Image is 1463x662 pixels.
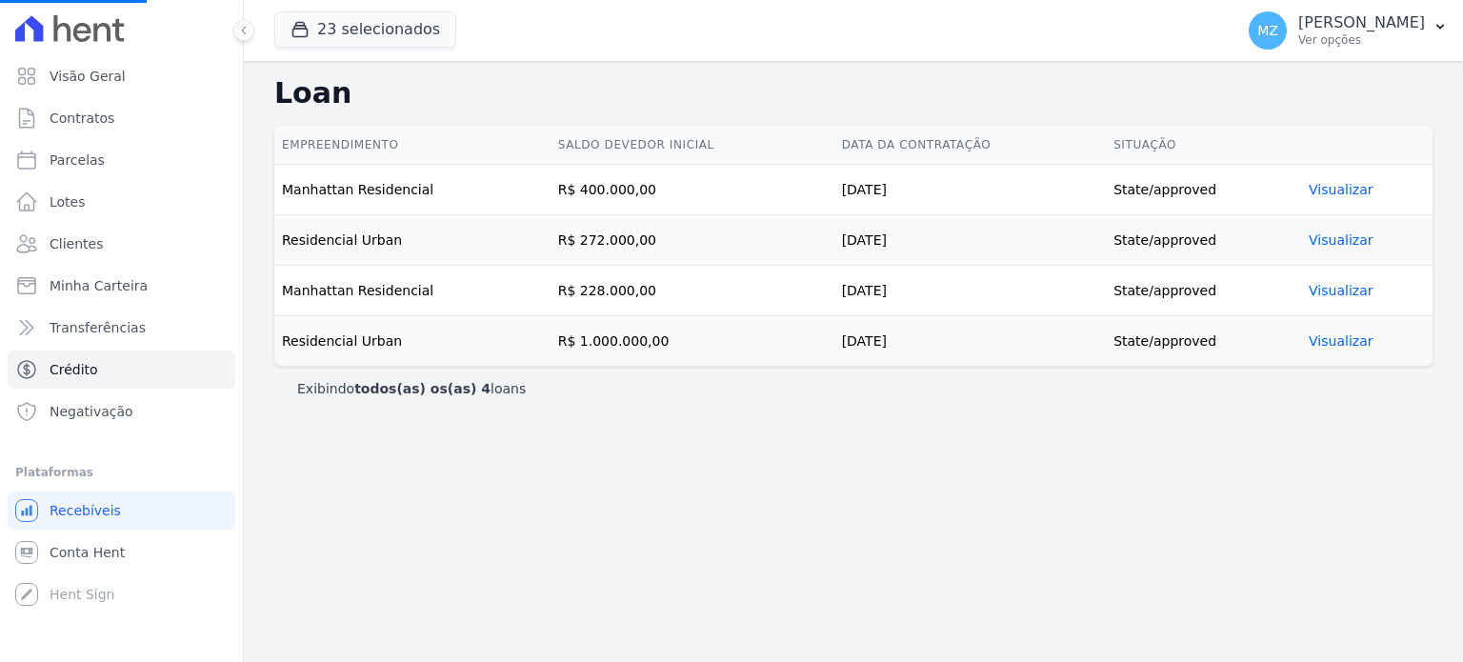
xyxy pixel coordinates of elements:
th: Saldo devedor inicial [551,126,834,165]
td: Manhattan Residencial [274,266,551,316]
button: 23 selecionados [274,11,456,48]
td: R$ 272.000,00 [551,215,834,266]
span: Lotes [50,192,86,211]
a: Parcelas [8,141,235,179]
span: Crédito [50,360,98,379]
a: Lotes [8,183,235,221]
td: [DATE] [834,215,1107,266]
p: Exibindo loans [297,379,526,398]
a: Crédito [8,351,235,389]
a: Visualizar [1309,232,1373,248]
a: Minha Carteira [8,267,235,305]
td: Manhattan Residencial [274,165,551,215]
span: Visão Geral [50,67,126,86]
td: Residencial Urban [274,316,551,367]
span: Conta Hent [50,543,125,562]
th: Empreendimento [274,126,551,165]
div: Plataformas [15,461,228,484]
b: todos(as) os(as) 4 [354,381,491,396]
span: Clientes [50,234,103,253]
td: R$ 228.000,00 [551,266,834,316]
span: Parcelas [50,150,105,170]
button: MZ [PERSON_NAME] Ver opções [1233,4,1463,57]
p: Ver opções [1298,32,1425,48]
span: Recebíveis [50,501,121,520]
span: Transferências [50,318,146,337]
td: [DATE] [834,165,1107,215]
a: Visualizar [1309,283,1373,298]
td: R$ 1.000.000,00 [551,316,834,367]
a: Contratos [8,99,235,137]
td: State/approved [1106,266,1301,316]
a: Clientes [8,225,235,263]
th: Situação [1106,126,1301,165]
td: State/approved [1106,215,1301,266]
span: Contratos [50,109,114,128]
a: Visão Geral [8,57,235,95]
a: Negativação [8,392,235,431]
a: Recebíveis [8,491,235,530]
a: Visualizar [1309,182,1373,197]
td: Residencial Urban [274,215,551,266]
td: State/approved [1106,165,1301,215]
span: MZ [1257,24,1278,37]
td: [DATE] [834,316,1107,367]
td: R$ 400.000,00 [551,165,834,215]
td: State/approved [1106,316,1301,367]
th: Data da contratação [834,126,1107,165]
h2: Loan [274,76,1433,110]
p: [PERSON_NAME] [1298,13,1425,32]
a: Conta Hent [8,533,235,572]
a: Visualizar [1309,333,1373,349]
td: [DATE] [834,266,1107,316]
span: Minha Carteira [50,276,148,295]
a: Transferências [8,309,235,347]
span: Negativação [50,402,133,421]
